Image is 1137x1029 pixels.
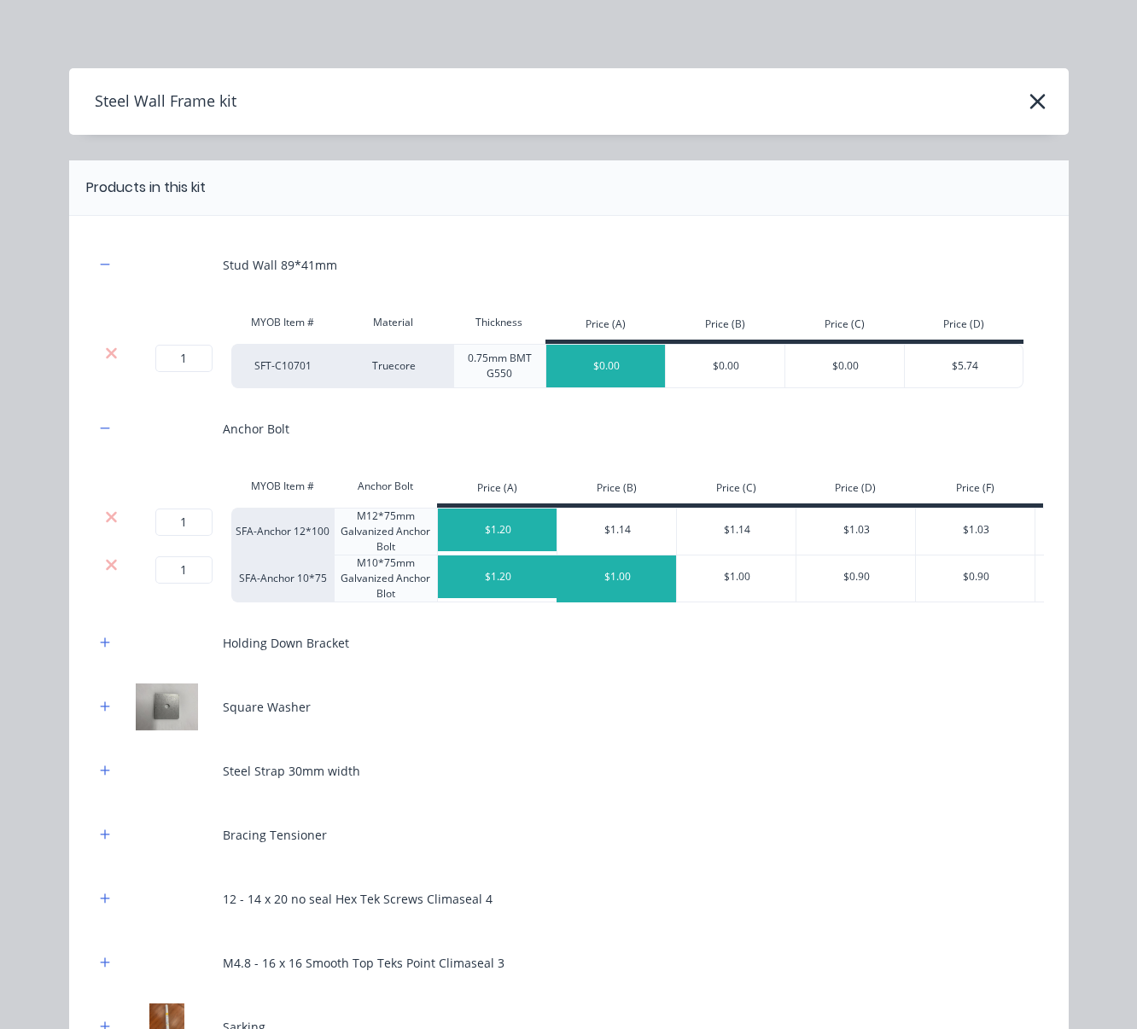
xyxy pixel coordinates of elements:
div: $0.00 [666,345,785,387]
div: $1.14 [557,509,677,551]
div: Anchor Bolt [334,469,438,503]
div: 12 - 14 x 20 no seal Hex Tek Screws Climaseal 4 [223,890,493,908]
input: ? [155,556,213,584]
div: $1.20 [438,555,557,598]
div: $1.03 [796,509,916,551]
div: $1.00 [677,555,796,598]
div: SFA-Anchor 12*100 [231,508,334,555]
div: Price (A) [545,310,665,344]
div: Square Washer [223,698,311,716]
div: $0.90 [916,555,1035,598]
img: Square Washer [125,683,210,730]
div: $1.20 [438,509,557,551]
div: Truecore [334,344,453,388]
input: ? [155,345,213,372]
div: Thickness [453,305,546,340]
div: Price (B) [665,310,784,344]
div: SFA-Anchor 10*75 [231,555,334,602]
div: $0.00 [546,345,666,387]
div: Price (C) [676,474,796,508]
div: M4.8 - 16 x 16 Smooth Top Teks Point Climaseal 3 [223,954,504,972]
div: $1.14 [677,509,796,551]
div: Price (D) [796,474,915,508]
div: M10*75mm Galvanized Anchor Blot [334,555,438,602]
div: Price (F) [915,474,1035,508]
h4: Steel Wall Frame kit [69,85,236,118]
div: Price (A) [437,474,557,508]
div: MYOB Item # [231,469,334,503]
div: 0.75mm BMT G550 [453,344,546,388]
div: M12*75mm Galvanized Anchor Bolt [334,508,438,555]
div: $5.74 [905,345,1024,387]
div: MYOB Item # [231,305,334,340]
div: SFT-C10701 [231,344,334,388]
div: Material [334,305,453,340]
div: Holding Down Bracket [223,634,349,652]
div: Price (B) [557,474,676,508]
input: ? [155,509,213,536]
div: Price (C) [784,310,904,344]
div: $0.00 [785,345,905,387]
div: $1.03 [916,509,1035,551]
div: $0.90 [796,555,916,598]
div: Products in this kit [86,177,206,198]
div: Bracing Tensioner [223,826,327,844]
div: Anchor Bolt [223,420,289,438]
div: Steel Strap 30mm width [223,762,360,780]
div: $1.00 [557,555,677,598]
div: Price (D) [904,310,1023,344]
div: Stud Wall 89*41mm [223,256,337,274]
